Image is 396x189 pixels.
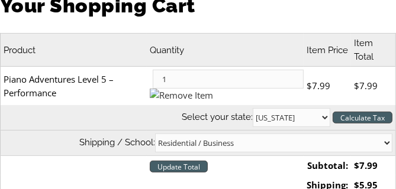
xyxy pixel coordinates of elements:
input: Calculate Tax [333,112,392,123]
th: Quantity [147,34,304,67]
input: Update Total [150,161,208,172]
select: State billing address [253,108,330,127]
a: Remove item from cart [150,89,213,101]
td: $7.99 [304,67,351,105]
td: Subtotal: [304,155,351,175]
td: $7.99 [351,155,395,175]
td: $7.99 [351,67,395,105]
th: Item Total [351,34,395,67]
th: Item Price [304,34,351,67]
img: Remove Item [150,89,213,102]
